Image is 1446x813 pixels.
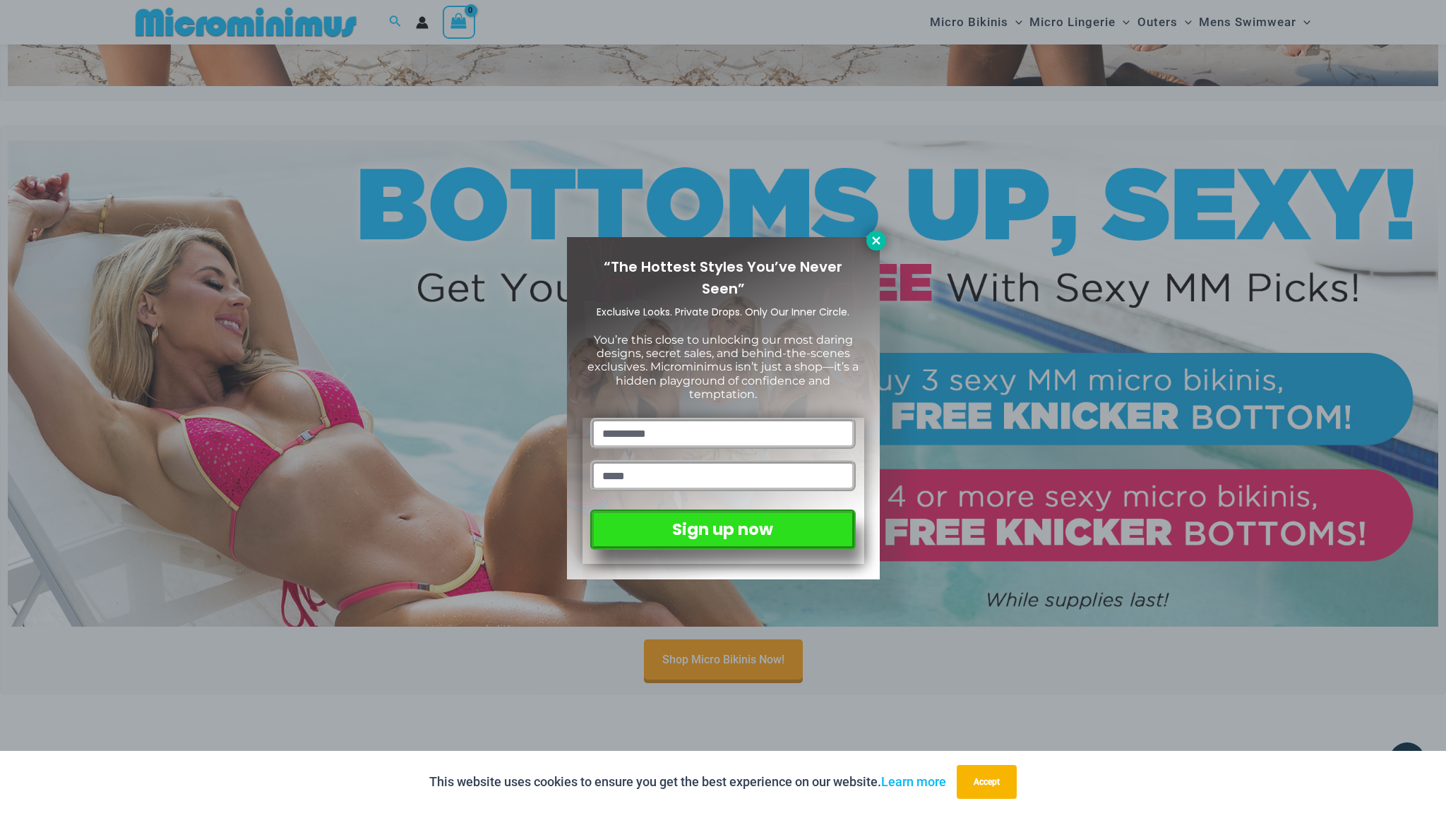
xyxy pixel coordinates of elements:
a: Learn more [881,774,946,789]
span: You’re this close to unlocking our most daring designs, secret sales, and behind-the-scenes exclu... [587,333,859,401]
button: Sign up now [590,510,855,550]
span: “The Hottest Styles You’ve Never Seen” [604,257,842,299]
button: Accept [957,765,1017,799]
button: Close [866,231,886,251]
span: Exclusive Looks. Private Drops. Only Our Inner Circle. [597,305,849,319]
p: This website uses cookies to ensure you get the best experience on our website. [429,771,946,793]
